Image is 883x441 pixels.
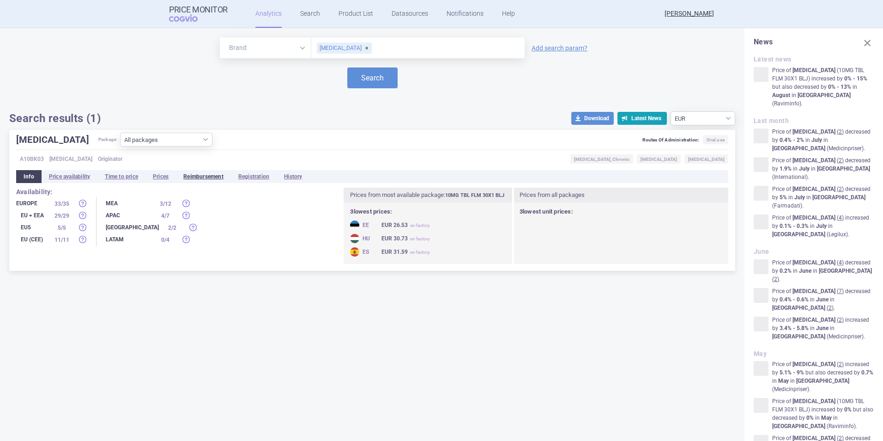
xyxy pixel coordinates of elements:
p: Price of decreased by in in ( International ) . [772,156,874,181]
u: ( 4 ) [837,259,844,266]
span: [MEDICAL_DATA], Chronic [570,154,633,164]
strong: 0% [844,406,852,413]
strong: [MEDICAL_DATA] [792,186,835,192]
a: Price MonitorCOGVIO [169,5,228,23]
h2: June [754,248,874,256]
h1: [MEDICAL_DATA] [16,133,98,147]
strong: 0% - 13% [828,84,851,90]
strong: May [821,415,832,421]
button: Latest News [617,112,667,125]
strong: June [816,325,829,331]
h1: Search results (1) [9,111,101,125]
strong: [MEDICAL_DATA] [792,259,835,266]
div: 2 / 2 [161,223,184,233]
strong: [MEDICAL_DATA] [792,214,835,221]
button: Download [571,112,614,125]
strong: July [816,223,827,229]
strong: 1.9% [780,165,792,172]
span: [MEDICAL_DATA] [49,154,92,164]
strong: [GEOGRAPHIC_DATA] [772,333,825,340]
span: ex-factory [410,250,430,255]
span: A10BK03 [20,154,44,164]
p: Price of ( 10MG TBL FLM 30X1 BLJ ) increased by but also decreased by in in ( Raviminfo ) . [772,397,874,430]
p: Price of increased by in in ( Legilux ) . [772,214,874,239]
strong: [GEOGRAPHIC_DATA] [772,231,825,238]
span: ex-factory [410,223,430,228]
strong: August [772,92,790,98]
span: Oral use [703,135,728,144]
h2: 3 lowest prices: [350,208,506,216]
li: Info [16,170,42,183]
h2: Latest news [754,55,874,63]
strong: [MEDICAL_DATA] [792,398,835,404]
u: ( 2 ) [772,276,779,282]
u: ( 2 ) [837,157,844,164]
strong: 0.1% - 0.3% [780,223,809,229]
div: HU [350,234,378,243]
div: EUR 30.73 [381,234,430,244]
strong: [MEDICAL_DATA] [792,157,835,164]
span: ex-factory [410,236,430,241]
strong: 0.4% - 0.6% [780,296,809,303]
img: Hungary [350,234,359,243]
p: Price of decreased by in in ( Farmadati ) . [772,185,874,210]
li: Price availability [42,170,98,183]
li: Prices [145,170,176,183]
span: Originator [98,154,122,164]
strong: [MEDICAL_DATA] [792,361,835,367]
div: MEA [106,199,152,208]
div: 0 / 4 [154,235,177,245]
li: Reimbursement [176,170,231,183]
u: ( 2 ) [837,361,844,367]
u: ( 2 ) [837,129,844,135]
div: Routes Of Administration: [642,135,728,147]
strong: [MEDICAL_DATA] [792,288,835,294]
strong: 0% [806,415,814,421]
p: Price of decreased by in in . [772,287,874,312]
strong: May [778,378,789,384]
div: APAC [106,211,152,220]
p: Price of increased by but also decreased by in in ( Medicinpriser ) . [772,360,874,393]
strong: [GEOGRAPHIC_DATA] [772,423,825,429]
strong: 0% - 15% [844,75,867,82]
strong: [GEOGRAPHIC_DATA] [819,268,872,274]
p: Price of decreased by in in ( Medicinpriser ) . [772,128,874,153]
div: LATAM [106,235,152,244]
strong: [GEOGRAPHIC_DATA] [817,165,870,172]
strong: 0.2% [780,268,792,274]
p: Price of ( 10MG TBL FLM 30X1 BLJ ) increased by but also decreased by in in ( Raviminfo ) . [772,66,874,108]
div: EU + EEA [16,211,48,220]
u: ( 2 ) [837,317,844,323]
div: EU5 [16,223,48,232]
span: [MEDICAL_DATA] [684,154,728,164]
button: Search [347,67,398,88]
u: ( 2 ) [837,186,844,192]
div: 29 / 29 [50,211,73,220]
div: [MEDICAL_DATA] [317,43,372,54]
strong: Price Monitor [169,5,228,14]
strong: July [794,194,805,201]
li: History [277,170,309,183]
div: Europe [16,199,48,208]
div: EU (CEE) [16,235,48,244]
span: Package: [98,133,118,147]
u: ( 4 ) [837,214,844,221]
strong: 10MG TBL FLM 30X1 BLJ [445,192,504,198]
div: 11 / 11 [50,235,73,245]
strong: [GEOGRAPHIC_DATA] [796,378,849,384]
div: 33 / 35 [50,199,73,208]
strong: July [811,137,822,143]
strong: [GEOGRAPHIC_DATA] [798,92,851,98]
div: 4 / 7 [154,211,177,220]
h2: Last month [754,117,874,125]
img: Spain [350,247,359,257]
p: Price of decreased by in in . [772,258,874,283]
strong: 0.7% [861,369,873,376]
a: Add search param? [532,45,587,51]
h1: News [754,37,874,46]
strong: [MEDICAL_DATA] [792,129,835,135]
strong: 3.4% - 5.8% [780,325,809,331]
span: COGVIO [169,14,211,22]
strong: June [799,268,811,274]
div: EUR 31.59 [381,247,430,257]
